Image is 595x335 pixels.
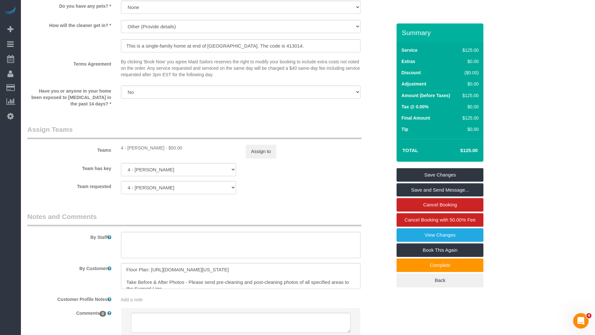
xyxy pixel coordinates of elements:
a: Back [397,274,483,287]
label: Comments [23,308,116,316]
div: $0.00 [460,58,479,65]
div: ($0.00) [460,69,479,76]
label: Have you or anyone in your home been exposed to [MEDICAL_DATA] in the past 14 days? * [23,86,116,107]
label: Terms Agreement [23,59,116,67]
a: Cancel Booking [397,198,483,212]
span: Add a note [121,297,143,302]
label: Customer Profile Notes [23,294,116,303]
span: Cancel Booking with 50.00% Fee [405,217,476,222]
a: Save and Send Message... [397,183,483,197]
label: By Staff [23,232,116,240]
label: Tax @ 0.00% [401,104,428,110]
legend: Assign Teams [27,125,362,139]
label: Final Amount [401,115,430,121]
div: $125.00 [460,115,479,121]
a: Complete [397,258,483,272]
label: Tip [401,126,408,132]
legend: Notes and Comments [27,212,362,226]
a: Cancel Booking with 50.00% Fee [397,213,483,227]
label: Amount (before Taxes) [401,92,450,99]
div: $0.00 [460,126,479,132]
div: $0.00 [460,104,479,110]
a: Book This Again [397,243,483,257]
a: View Changes [397,228,483,242]
span: 4 [586,313,591,318]
label: Teams [23,145,116,153]
label: Adjustment [401,81,426,87]
label: Discount [401,69,421,76]
label: By Customer [23,263,116,272]
div: $0.00 [460,81,479,87]
div: 1 hour x $50.00/hour [121,145,236,151]
img: Automaid Logo [4,6,17,15]
div: $125.00 [460,47,479,53]
label: Team has key [23,163,116,172]
p: By clicking 'Book Now' you agree Maid Sailors reserves the right to modify your booking to includ... [121,59,361,78]
h4: $125.00 [441,148,478,153]
label: How will the cleaner get in? * [23,20,116,29]
h3: Summary [402,29,480,36]
label: Service [401,47,417,53]
button: Assign to [246,145,277,158]
iframe: Intercom live chat [573,313,589,329]
strong: Total [402,148,418,153]
a: Save Changes [397,168,483,182]
label: Extras [401,58,415,65]
label: Do you have any pets? * [23,1,116,9]
label: Team requested [23,181,116,190]
span: 0 [99,311,106,317]
div: $125.00 [460,92,479,99]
